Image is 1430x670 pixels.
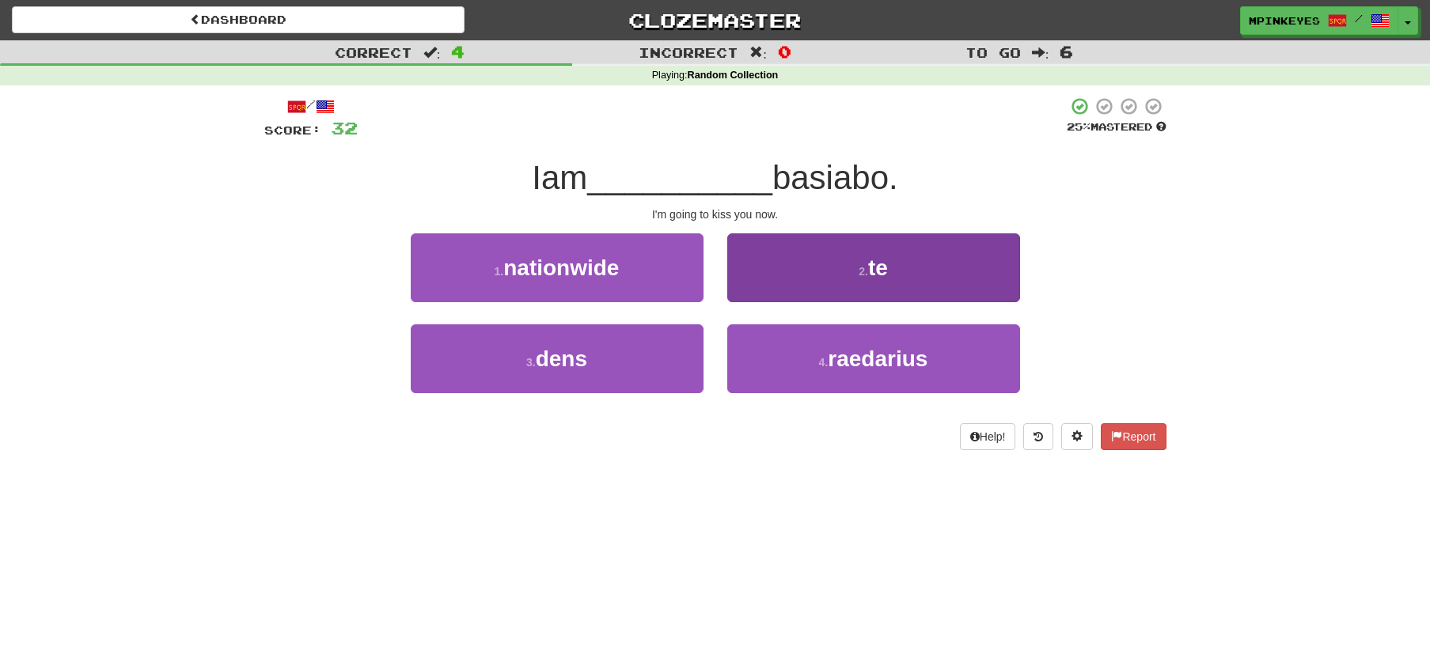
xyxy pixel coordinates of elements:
[488,6,941,34] a: Clozemaster
[859,265,868,278] small: 2 .
[1067,120,1091,133] span: 25 %
[778,42,791,61] span: 0
[495,265,504,278] small: 1 .
[264,97,358,116] div: /
[536,346,587,371] span: dens
[451,42,465,61] span: 4
[1240,6,1398,35] a: mpinkeyes /
[1060,42,1073,61] span: 6
[727,324,1020,393] button: 4.raedarius
[819,356,829,369] small: 4 .
[12,6,465,33] a: Dashboard
[1032,46,1049,59] span: :
[587,159,772,196] span: __________
[411,233,704,302] button: 1.nationwide
[1067,120,1166,134] div: Mastered
[960,423,1016,450] button: Help!
[1101,423,1166,450] button: Report
[1355,13,1363,24] span: /
[526,356,536,369] small: 3 .
[264,206,1166,222] div: I'm going to kiss you now.
[688,70,779,81] strong: Random Collection
[423,46,441,59] span: :
[1023,423,1053,450] button: Round history (alt+y)
[772,159,898,196] span: basiabo.
[965,44,1021,60] span: To go
[828,346,927,371] span: raedarius
[868,256,888,280] span: te
[335,44,412,60] span: Correct
[639,44,738,60] span: Incorrect
[331,118,358,138] span: 32
[411,324,704,393] button: 3.dens
[727,233,1020,302] button: 2.te
[503,256,619,280] span: nationwide
[532,159,587,196] span: Iam
[1249,13,1320,28] span: mpinkeyes
[749,46,767,59] span: :
[264,123,321,137] span: Score:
